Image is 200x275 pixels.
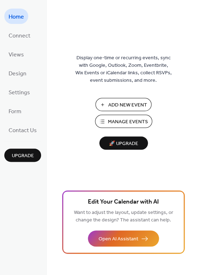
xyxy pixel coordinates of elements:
[75,54,172,84] span: Display one-time or recurring events, sync with Google, Outlook, Zoom, Eventbrite, Wix Events or ...
[95,98,151,111] button: Add New Event
[108,101,147,109] span: Add New Event
[4,27,35,43] a: Connect
[9,87,30,98] span: Settings
[9,125,37,136] span: Contact Us
[12,152,34,160] span: Upgrade
[9,49,24,60] span: Views
[4,84,34,100] a: Settings
[74,208,173,225] span: Want to adjust the layout, update settings, or change the design? The assistant can help.
[4,46,28,62] a: Views
[88,197,159,207] span: Edit Your Calendar with AI
[9,106,21,117] span: Form
[4,9,28,24] a: Home
[4,149,41,162] button: Upgrade
[99,235,138,243] span: Open AI Assistant
[9,68,26,79] span: Design
[88,230,159,246] button: Open AI Assistant
[99,136,148,150] button: 🚀 Upgrade
[9,30,30,41] span: Connect
[104,139,144,149] span: 🚀 Upgrade
[95,115,152,128] button: Manage Events
[9,11,24,22] span: Home
[4,103,26,119] a: Form
[4,122,41,137] a: Contact Us
[108,118,148,126] span: Manage Events
[4,65,31,81] a: Design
